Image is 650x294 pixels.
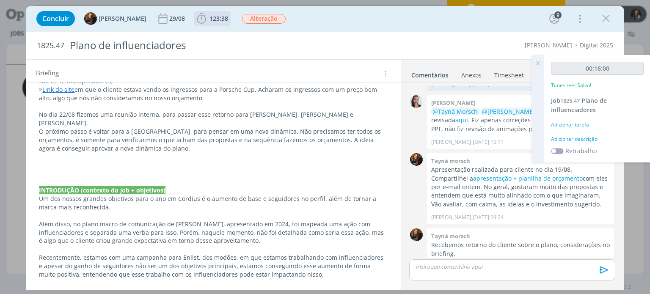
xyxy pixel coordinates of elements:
p: > em que o cliente estava vendo os ingressos para a Porsche Cup. Acharam os ingressos com um preç... [39,85,387,102]
p: apresentação revisada . Fiz apenas correções de ortografia direto neste PPT, não fiz revisão de a... [431,107,610,133]
b: Tayná morsch [431,157,470,165]
a: Comentários [411,67,449,80]
p: [PERSON_NAME] [431,214,471,221]
img: T [410,153,423,166]
p: [PERSON_NAME] [431,138,471,146]
button: Alteração [242,14,286,24]
a: Digital 2025 [580,41,613,49]
span: @Tayná Morsch [432,107,478,115]
span: Concluir [42,15,69,22]
a: Job1825.47Plano de influenciadores [551,96,607,114]
div: Adicionar tarefa [551,121,644,129]
span: [DATE] 09:24 [473,214,504,221]
div: Plano de influenciadores [66,35,369,56]
a: aqui [455,116,468,124]
p: Recentemente, estamos com uma campanha para Enlist, dos modões, em que estamos trabalhando com in... [39,253,387,279]
a: Timesheet [494,67,524,80]
span: [DATE] 10:11 [473,138,504,146]
div: 9 [554,11,562,19]
p: Recebemos retorno do cliente sobre o plano, considerações no briefing. [431,241,610,258]
span: @[PERSON_NAME] [482,107,535,115]
a: Link do site [42,85,74,93]
p: Além disso, no plano macro de comunicação de [PERSON_NAME], apresentado em 2024, foi mapeada uma ... [39,220,387,245]
span: [PERSON_NAME] [99,16,146,22]
img: T [84,12,97,25]
img: T [410,228,423,241]
span: 123:38 [209,14,228,22]
a: apresentação + planilha de orçamento [473,174,583,182]
b: Tayná morsch [431,232,470,240]
p: No dia 22/08 fizemos uma reunião interna, para passar esse retorno para [PERSON_NAME], [PERSON_NA... [39,110,387,127]
p: Timesheet Salvo! [551,82,591,89]
img: C [410,95,423,108]
span: 1825.47 [560,97,580,104]
button: T[PERSON_NAME] [84,12,146,25]
p: -------------------------------------------------------------------------------------------------... [39,161,387,178]
span: Plano de influenciadores [551,96,607,114]
p: O próximo passo é voltar para a [GEOGRAPHIC_DATA], para pensar em uma nova dinâmica. Não precisam... [39,127,387,153]
div: Adicionar descrição [551,135,644,143]
button: 9 [548,12,561,25]
p: Um dos nossos grandes objetivos para o ano em Cordius é o aumento de base e seguidores no perfil,... [39,195,387,212]
span: Briefing [36,68,59,79]
button: Concluir [36,11,75,26]
a: [PERSON_NAME] [525,41,572,49]
p: Apresentação realizada para cliente no dia 19/08. Compartilhei a com eles por e-mail ontem. No ge... [431,165,610,209]
b: [PERSON_NAME] [431,99,475,107]
div: Anexos [461,71,482,80]
span: 1825.47 [37,41,64,50]
button: 123:38 [195,12,230,25]
strong: INTRODUÇÃO (contexto do job + objetivos) [39,186,165,194]
label: Retrabalho [565,146,597,155]
div: dialog [26,6,624,290]
div: 29/08 [169,16,187,22]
